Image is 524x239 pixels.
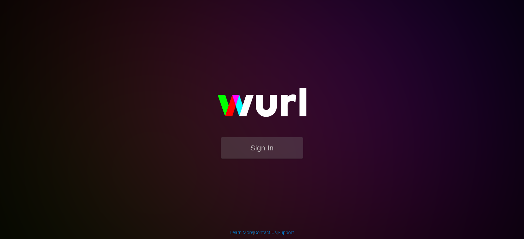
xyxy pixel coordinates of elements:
[230,230,253,235] a: Learn More
[278,230,294,235] a: Support
[196,74,327,137] img: wurl-logo-on-black-223613ac3d8ba8fe6dc639794a292ebdb59501304c7dfd60c99c58986ef67473.svg
[230,229,294,236] div: | |
[254,230,277,235] a: Contact Us
[221,137,303,159] button: Sign In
